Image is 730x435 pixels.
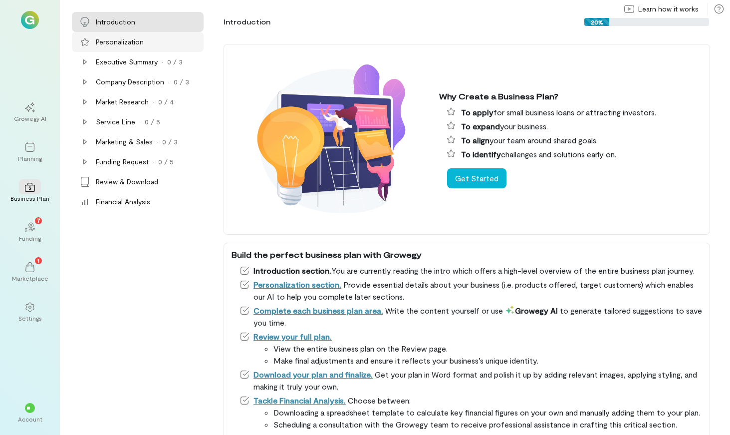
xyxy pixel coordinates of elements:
div: Marketing & Sales [96,137,153,147]
div: Executive Summary [96,57,158,67]
div: Account [18,415,42,423]
img: Why create a business plan [232,50,431,229]
a: Tackle Financial Analysis. [253,396,346,405]
div: Marketplace [12,274,48,282]
li: Write the content yourself or use to generate tailored suggestions to save you time. [240,305,702,329]
div: 0 / 3 [174,77,189,87]
div: Settings [18,314,42,322]
div: Service Line [96,117,135,127]
div: · [153,97,154,107]
li: for small business loans or attracting investors. [447,106,702,118]
span: 7 [37,216,40,225]
div: Market Research [96,97,149,107]
span: 1 [37,256,39,265]
a: Review your full plan. [253,332,332,341]
a: Download your plan and finalize. [253,370,373,379]
li: Downloading a spreadsheet template to calculate key financial figures on your own and manually ad... [273,407,702,419]
div: Growegy AI [14,114,46,122]
div: Review & Download [96,177,158,187]
div: Company Description [96,77,164,87]
span: To align [461,135,489,145]
div: Financial Analysis [96,197,150,207]
a: Personalization section. [253,280,341,289]
a: Planning [12,134,48,170]
a: Funding [12,214,48,250]
div: · [168,77,170,87]
li: Get your plan in Word format and polish it up by adding relevant images, applying styling, and ma... [240,369,702,393]
div: Funding [19,234,41,242]
div: · [157,137,158,147]
div: 0 / 5 [145,117,160,127]
a: Marketplace [12,254,48,290]
li: Make final adjustments and ensure it reflects your business’s unique identity. [273,355,702,367]
li: challenges and solutions early on. [447,148,702,160]
div: Introduction [96,17,135,27]
li: your team around shared goals. [447,134,702,146]
div: 0 / 4 [158,97,174,107]
span: Learn how it works [638,4,699,14]
a: Business Plan [12,174,48,210]
span: Introduction section. [253,266,331,275]
span: To apply [461,107,493,117]
a: Growegy AI [12,94,48,130]
div: Business Plan [10,194,49,202]
div: 0 / 3 [167,57,183,67]
div: 0 / 3 [162,137,178,147]
div: · [153,157,154,167]
button: Get Started [447,168,506,188]
div: Build the perfect business plan with Growegy [232,249,702,261]
div: Planning [18,154,42,162]
li: Choose between: [240,395,702,431]
li: your business. [447,120,702,132]
div: Introduction [224,17,270,27]
div: Why Create a Business Plan? [439,90,702,102]
li: Scheduling a consultation with the Growegy team to receive professional assistance in crafting th... [273,419,702,431]
span: Growegy AI [505,306,558,315]
li: View the entire business plan on the Review page. [273,343,702,355]
span: To identify [461,149,501,159]
li: You are currently reading the intro which offers a high-level overview of the entire business pla... [240,265,702,277]
div: Funding Request [96,157,149,167]
span: To expand [461,121,500,131]
div: Personalization [96,37,144,47]
a: Complete each business plan area. [253,306,383,315]
a: Settings [12,294,48,330]
div: 0 / 5 [158,157,174,167]
div: · [162,57,163,67]
li: Provide essential details about your business (i.e. products offered, target customers) which ena... [240,279,702,303]
div: · [139,117,141,127]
